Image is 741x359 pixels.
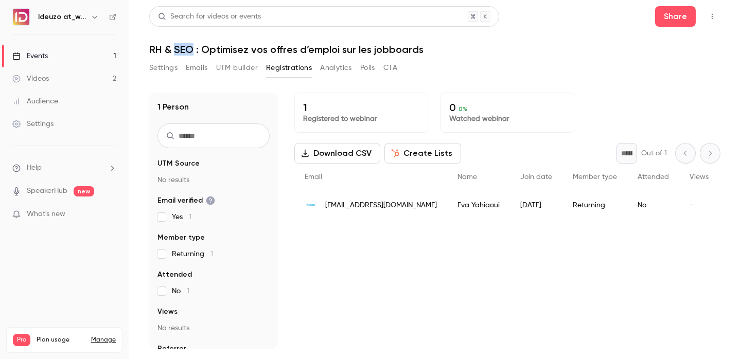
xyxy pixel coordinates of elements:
div: Eva Yahiaoui [447,191,510,220]
span: Member type [573,173,617,181]
span: Help [27,163,42,173]
p: No results [157,323,270,333]
button: UTM builder [216,60,258,76]
button: Create Lists [384,143,461,164]
span: Attended [638,173,669,181]
span: new [74,186,94,196]
h1: 1 Person [157,101,189,113]
span: 1 [210,250,213,258]
p: 1 [303,101,419,114]
span: 1 [189,213,191,221]
span: What's new [27,209,65,220]
span: Email [305,173,322,181]
span: Returning [172,249,213,259]
span: Yes [172,212,191,222]
button: Emails [186,60,207,76]
span: [EMAIL_ADDRESS][DOMAIN_NAME] [325,200,437,211]
iframe: Noticeable Trigger [104,210,116,219]
span: Email verified [157,195,215,206]
div: Videos [12,74,49,84]
div: Events [12,51,48,61]
button: Analytics [320,60,352,76]
p: Out of 1 [641,148,667,158]
button: Share [655,6,696,27]
span: Referrer [157,344,186,354]
p: Registered to webinar [303,114,419,124]
span: Pro [13,334,30,346]
button: Registrations [266,60,312,76]
div: Returning [562,191,627,220]
img: Ideuzo at_work [13,9,29,25]
span: Views [157,307,178,317]
span: UTM Source [157,158,200,169]
div: [DATE] [510,191,562,220]
li: help-dropdown-opener [12,163,116,173]
span: Name [457,173,477,181]
span: 1 [187,288,189,295]
div: Audience [12,96,58,106]
div: Search for videos or events [158,11,261,22]
h6: Ideuzo at_work [38,12,86,22]
span: Member type [157,232,205,243]
span: Join date [520,173,552,181]
button: CTA [383,60,397,76]
div: No [627,191,679,220]
p: No results [157,175,270,185]
div: - [679,191,719,220]
a: SpeakerHub [27,186,67,196]
span: Attended [157,270,192,280]
button: Polls [360,60,375,76]
span: Views [690,173,709,181]
div: Settings [12,119,54,129]
img: ideuzo.com [305,199,317,211]
p: 0 [449,101,566,114]
p: Watched webinar [449,114,566,124]
span: No [172,286,189,296]
button: Settings [149,60,178,76]
span: Plan usage [37,336,85,344]
span: 0 % [458,105,468,113]
h1: RH & SEO : Optimisez vos offres d’emploi sur les jobboards [149,43,720,56]
button: Download CSV [294,143,380,164]
a: Manage [91,336,116,344]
